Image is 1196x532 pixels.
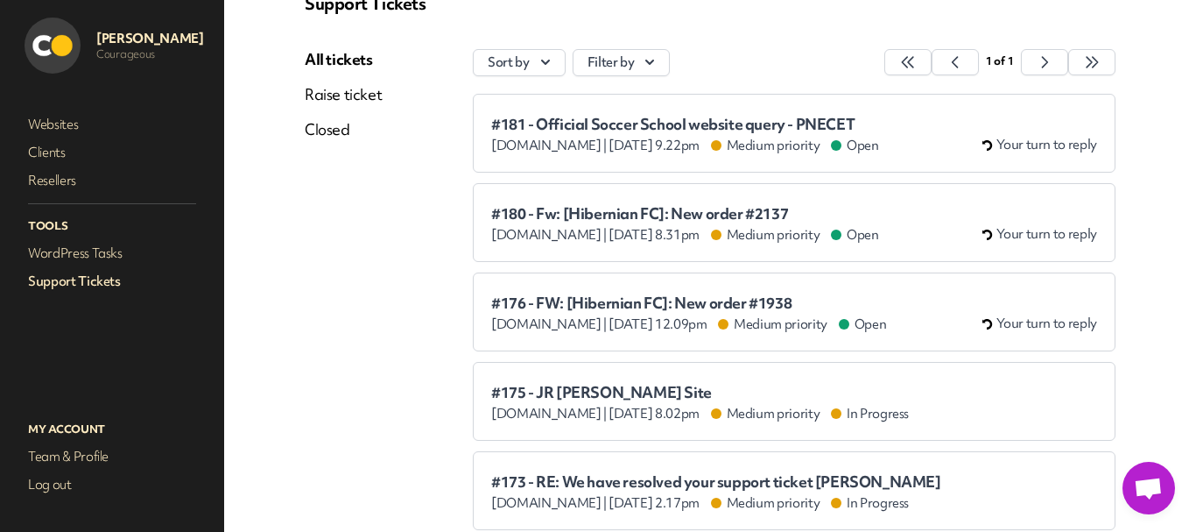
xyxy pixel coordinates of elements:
span: #175 - JR [PERSON_NAME] Site [491,384,909,401]
span: #180 - Fw: [Hibernian FC]: New order #2137 [491,205,879,223]
span: Open [841,316,887,333]
p: [PERSON_NAME] [96,30,203,47]
a: #176 - FW: [Hibernian FC]: New order #1938 [DOMAIN_NAME] | [DATE] 12.09pm Medium priority Open Yo... [473,273,1115,351]
div: [DATE] 8.31pm [491,226,879,244]
div: [DATE] 9.22pm [491,137,879,154]
span: [DOMAIN_NAME] | [491,316,607,333]
a: Log out [25,472,200,497]
span: #181 - Official Soccer School website query - PNECET [491,116,879,133]
span: [DOMAIN_NAME] | [491,137,607,154]
span: Medium priority [713,137,820,154]
p: Courageous [96,47,203,61]
a: #173 - RE: We have resolved your support ticket [PERSON_NAME] [DOMAIN_NAME] | [DATE] 2.17pm Mediu... [473,451,1115,530]
a: Open chat [1122,462,1175,514]
span: Your turn to reply [996,315,1097,333]
span: Medium priority [720,316,827,333]
span: In Progress [833,494,909,512]
span: Medium priority [713,405,820,422]
a: Support Tickets [25,269,200,294]
span: Your turn to reply [996,225,1097,244]
a: Team & Profile [25,444,200,469]
a: Closed [305,119,382,140]
span: [DOMAIN_NAME] | [491,405,607,422]
a: WordPress Tasks [25,241,200,266]
span: Open [833,137,879,154]
button: Sort by [473,49,566,76]
a: #175 - JR [PERSON_NAME] Site [DOMAIN_NAME] | [DATE] 8.02pm Medium priority In Progress [473,362,1115,441]
div: [DATE] 8.02pm [491,405,909,422]
span: [DOMAIN_NAME] | [491,494,607,512]
a: Clients [25,140,200,165]
a: Websites [25,112,200,137]
a: All tickets [305,49,382,70]
div: [DATE] 12.09pm [491,316,886,333]
div: [DATE] 2.17pm [491,494,941,512]
button: Filter by [573,49,671,76]
span: Your turn to reply [996,136,1097,154]
span: In Progress [833,405,909,422]
a: #181 - Official Soccer School website query - PNECET [DOMAIN_NAME] | [DATE] 9.22pm Medium priorit... [473,94,1115,173]
a: Raise ticket [305,84,382,105]
a: Resellers [25,168,200,193]
p: Tools [25,215,200,238]
span: Open [833,226,879,244]
span: Medium priority [713,494,820,512]
span: 1 of 1 [986,53,1013,68]
span: #173 - RE: We have resolved your support ticket [PERSON_NAME] [491,473,941,491]
span: Medium priority [713,226,820,244]
p: My Account [25,418,200,441]
span: #176 - FW: [Hibernian FC]: New order #1938 [491,294,886,312]
a: #180 - Fw: [Hibernian FC]: New order #2137 [DOMAIN_NAME] | [DATE] 8.31pm Medium priority Open You... [473,183,1115,262]
span: [DOMAIN_NAME] | [491,226,607,244]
